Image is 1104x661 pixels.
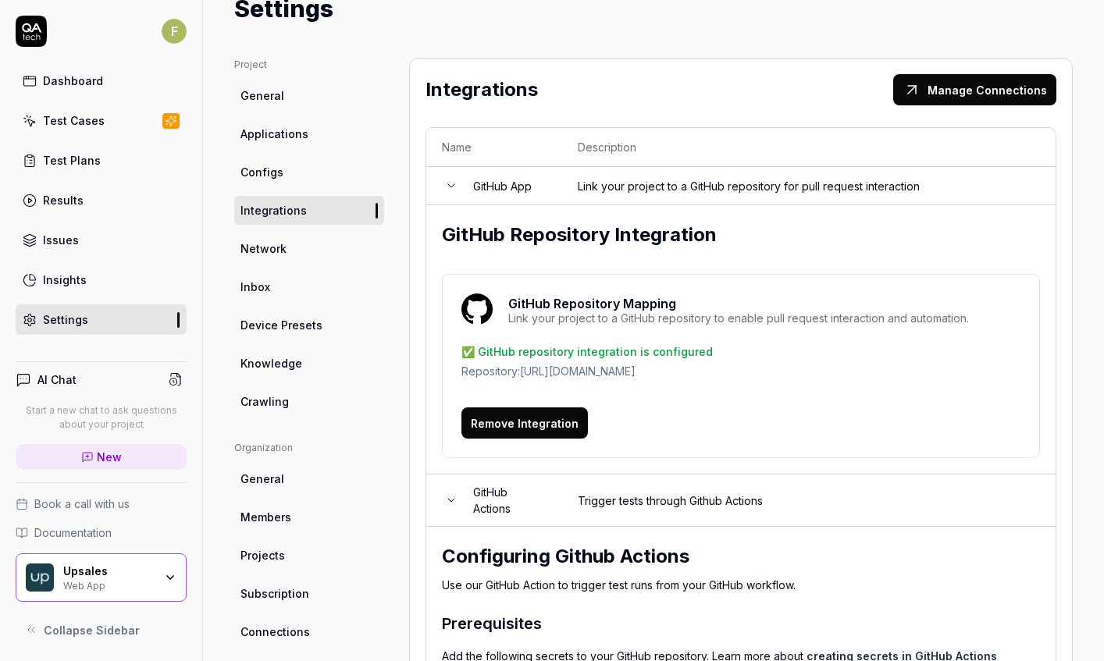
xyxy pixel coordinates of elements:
button: Manage Connections [893,74,1056,105]
a: Settings [16,304,187,335]
h4: AI Chat [37,371,77,388]
a: Crawling [234,387,384,416]
a: Members [234,503,384,531]
a: Network [234,234,384,263]
span: Projects [240,547,285,563]
div: Organization [234,441,384,455]
span: F [162,19,187,44]
span: Knowledge [240,355,302,371]
div: Link your project to a GitHub repository to enable pull request interaction and automation. [508,313,969,324]
span: Inbox [240,279,270,295]
h2: GitHub Repository Integration [442,221,1040,249]
td: Link your project to a GitHub repository for pull request interaction [562,167,1056,205]
a: General [234,464,384,493]
span: General [240,87,284,104]
div: Dashboard [43,73,103,89]
div: Test Plans [43,152,101,169]
div: Test Cases [43,112,105,129]
button: Collapse Sidebar [16,614,187,645]
a: Book a call with us [16,496,187,512]
a: Connections [234,617,384,646]
h2: Integrations [426,76,538,104]
div: Results [43,192,84,208]
span: Collapse Sidebar [44,622,140,638]
a: Insights [16,265,187,295]
td: GitHub Actions [458,474,562,527]
span: Configs [240,164,283,180]
h2: Configuring Github Actions [442,542,1040,570]
p: Use our GitHub Action to trigger test runs from your GitHub workflow. [442,577,1040,593]
a: Inbox [234,272,384,301]
div: Repository: [URL][DOMAIN_NAME] [461,363,1020,379]
p: Start a new chat to ask questions about your project [16,403,187,432]
span: Book a call with us [34,496,130,512]
button: F [162,16,187,47]
td: GitHub App [458,167,562,205]
span: Crawling [240,393,289,410]
th: Description [562,128,1056,167]
a: Subscription [234,579,384,608]
a: Projects [234,541,384,570]
th: Name [426,128,562,167]
a: Configs [234,158,384,187]
span: General [240,471,284,487]
a: Device Presets [234,311,384,339]
span: Documentation [34,524,112,541]
td: Trigger tests through Github Actions [562,474,1056,527]
button: Remove Integration [461,407,588,439]
a: Issues [16,225,187,255]
div: Issues [43,232,79,248]
a: Knowledge [234,349,384,378]
span: Applications [240,126,308,142]
span: Device Presets [240,317,322,333]
p: GitHub Repository Mapping [508,294,969,313]
img: Upsales Logo [26,563,54,592]
a: General [234,81,384,110]
div: ✅ GitHub repository integration is configured [461,343,1020,360]
div: Web App [63,578,154,591]
span: New [97,449,122,465]
div: Insights [43,272,87,288]
a: Applications [234,119,384,148]
a: Integrations [234,196,384,225]
span: Subscription [240,585,309,602]
span: Integrations [240,202,307,219]
span: Members [240,509,291,525]
a: Documentation [16,524,187,541]
span: Connections [240,624,310,640]
a: Dashboard [16,66,187,96]
div: Upsales [63,564,154,578]
a: New [16,444,187,470]
span: Network [240,240,287,257]
div: Project [234,58,384,72]
h3: Prerequisites [442,612,542,635]
button: Upsales LogoUpsalesWeb App [16,553,187,602]
img: Hackoffice [461,293,493,325]
a: Test Cases [16,105,187,136]
a: Test Plans [16,145,187,176]
div: Settings [43,311,88,328]
a: Results [16,185,187,215]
